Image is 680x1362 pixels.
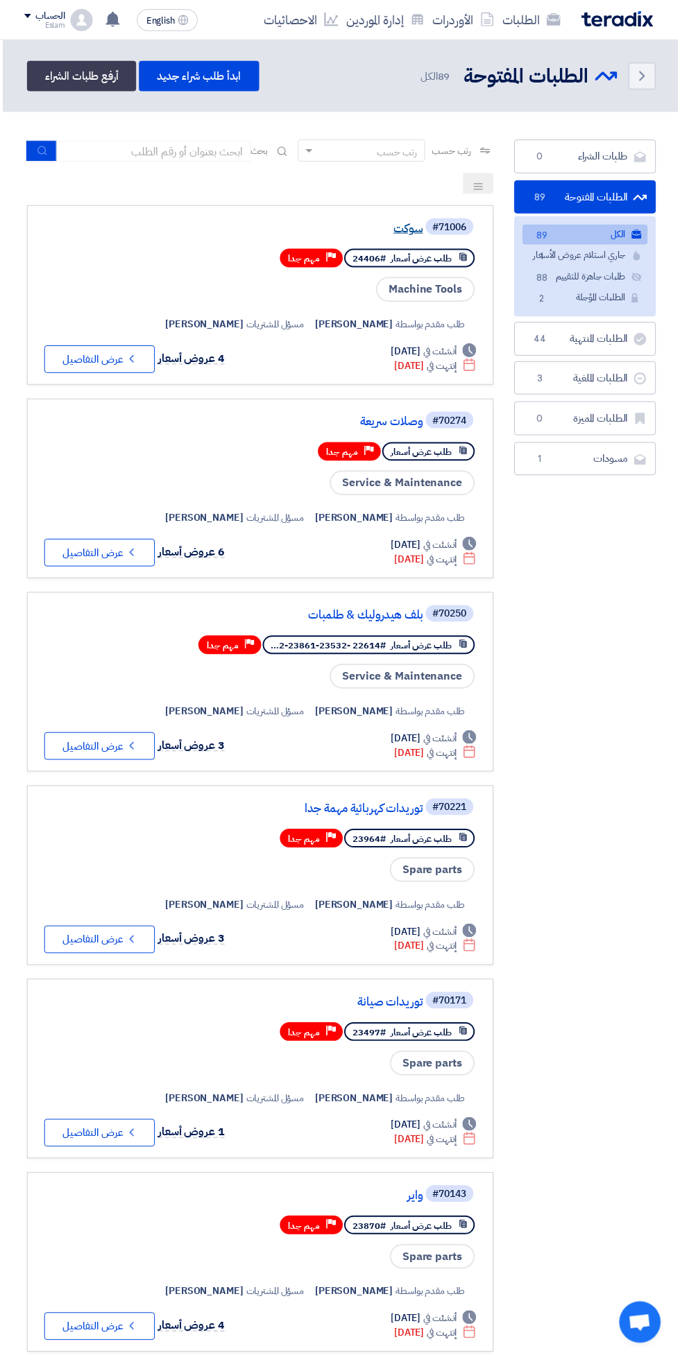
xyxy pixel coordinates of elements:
a: توريدات كهربائية مهمة جدا [147,806,425,818]
button: English [137,9,198,31]
div: [DATE] [392,1316,478,1331]
div: [DATE] [396,360,478,374]
span: [PERSON_NAME] [316,901,395,915]
div: #70274 [434,417,468,427]
span: 6 عروض أسعار [159,546,226,562]
span: [PERSON_NAME] [166,901,244,915]
span: مسؤل المشتريات [247,1289,305,1304]
span: Spare parts [391,1249,477,1274]
span: Spare parts [391,1055,477,1080]
span: 0 [534,150,550,164]
span: [PERSON_NAME] [316,1289,395,1304]
span: طلب مقدم بواسطة [397,318,467,333]
div: [DATE] [392,1122,478,1137]
button: عرض التفاصيل [44,541,155,569]
span: 1 [534,454,550,468]
div: #71006 [434,223,468,233]
span: 1 [536,251,552,266]
span: مهم جدا [289,253,321,266]
div: [DATE] [392,345,478,360]
div: [DATE] [392,540,478,554]
span: الكل [423,69,454,85]
span: [PERSON_NAME] [316,707,395,721]
span: [PERSON_NAME] [316,1095,395,1110]
div: رتب حسب [379,146,419,160]
span: طلب مقدم بواسطة [397,1095,467,1110]
span: 2 [536,293,552,308]
span: أنشئت في [425,1122,459,1137]
span: مهم جدا [289,1030,321,1043]
span: 1 عروض أسعار [159,1128,226,1145]
button: عرض التفاصيل [44,347,155,374]
h2: الطلبات المفتوحة [466,63,590,90]
span: طلب عرض أسعار [392,447,454,460]
span: 3 [534,373,550,387]
a: طلبات الشراء0 [516,140,658,174]
span: مسؤل المشتريات [247,318,305,333]
div: Eslam [24,21,65,29]
span: أنشئت في [425,1316,459,1331]
span: بحث [251,144,269,159]
span: مسؤل المشتريات [247,512,305,527]
span: [PERSON_NAME] [316,318,395,333]
span: [PERSON_NAME] [166,1289,244,1304]
span: مهم جدا [207,641,239,655]
div: [DATE] [392,928,478,942]
span: إنتهت في [429,942,459,957]
a: ابدأ طلب شراء جديد [139,61,260,92]
span: أنشئت في [425,734,459,748]
span: إنتهت في [429,554,459,569]
span: طلب مقدم بواسطة [397,901,467,915]
a: جاري استلام عروض الأسعار [525,247,650,267]
span: أنشئت في [425,345,459,360]
span: #23497 [354,1030,387,1043]
span: [PERSON_NAME] [316,512,395,527]
span: إنتهت في [429,1331,459,1345]
img: Teradix logo [584,11,656,27]
div: [DATE] [396,942,478,957]
a: الطلبات المؤجلة [525,289,650,309]
span: طلب عرض أسعار [392,836,454,849]
span: إنتهت في [429,360,459,374]
span: 89 [439,69,452,84]
span: أنشئت في [425,540,459,554]
div: #70250 [434,612,468,621]
span: طلب عرض أسعار [392,1030,454,1043]
div: الحساب [35,10,65,22]
span: إنتهت في [429,748,459,763]
img: profile_test.png [71,9,93,31]
span: Spare parts [391,861,477,886]
a: مسودات1 [516,444,658,478]
a: Open chat [622,1307,663,1348]
button: عرض التفاصيل [44,1318,155,1345]
input: ابحث بعنوان أو رقم الطلب [57,141,251,162]
span: طلب مقدم بواسطة [397,512,467,527]
span: طلب عرض أسعار [392,641,454,655]
span: #23964 [354,836,387,849]
span: 4 عروض أسعار [159,352,226,368]
span: مسؤل المشتريات [247,1095,305,1110]
a: سوكت [147,223,425,236]
div: [DATE] [396,1331,478,1345]
a: أرفع طلبات الشراء [27,61,137,92]
div: #70171 [434,1000,468,1010]
span: #23870 [354,1224,387,1237]
a: واير [147,1194,425,1207]
span: مسؤل المشتريات [247,901,305,915]
a: الأوردرات [430,3,500,36]
div: [DATE] [396,748,478,763]
a: وصلات سريعة [147,417,425,430]
span: طلب عرض أسعار [392,253,454,266]
span: #24406 [354,253,387,266]
span: مسؤل المشتريات [247,707,305,721]
span: أنشئت في [425,928,459,942]
span: English [146,16,176,26]
div: [DATE] [392,734,478,748]
button: عرض التفاصيل [44,929,155,957]
span: Service & Maintenance [331,666,477,691]
button: عرض التفاصيل [44,1123,155,1151]
span: مهم جدا [289,1224,321,1237]
div: #70221 [434,806,468,816]
a: الطلبات [500,3,567,36]
a: طلبات جاهزة للتقييم [525,268,650,288]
